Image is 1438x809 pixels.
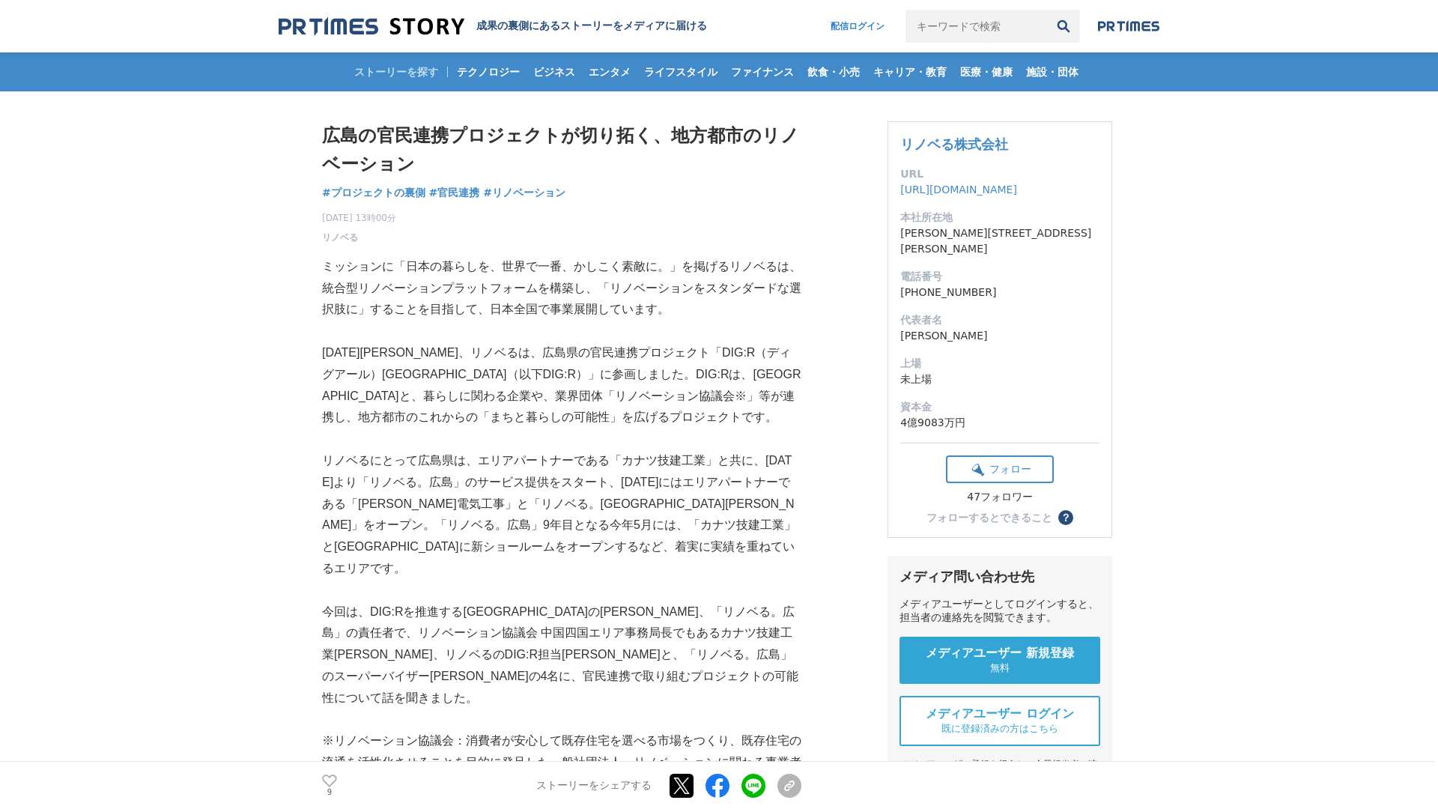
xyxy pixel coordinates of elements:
p: 9 [322,789,337,796]
a: 成果の裏側にあるストーリーをメディアに届ける 成果の裏側にあるストーリーをメディアに届ける [279,16,707,37]
a: リノベる株式会社 [900,136,1008,152]
p: リノベるにとって広島県は、エリアパートナーである「カナツ技建工業」と共に、[DATE]より「リノベる。広島」のサービス提供をスタート、[DATE]にはエリアパートナーである「[PERSON_NA... [322,450,801,580]
h1: 広島の官民連携プロジェクトが切り拓く、地方都市のリノベーション [322,121,801,179]
span: キャリア・教育 [867,65,953,79]
span: #プロジェクトの裏側 [322,186,425,199]
img: 成果の裏側にあるストーリーをメディアに届ける [279,16,464,37]
span: ファイナンス [725,65,800,79]
dt: 本社所在地 [900,210,1099,225]
a: 飲食・小売 [801,52,866,91]
span: 施設・団体 [1020,65,1084,79]
dd: [PERSON_NAME][STREET_ADDRESS][PERSON_NAME] [900,225,1099,257]
a: [URL][DOMAIN_NAME] [900,184,1017,196]
a: 施設・団体 [1020,52,1084,91]
p: ミッションに「日本の暮らしを、世界で一番、かしこく素敵に。」を掲げるリノベるは、統合型リノベーションプラットフォームを構築し、「リノベーションをスタンダードな選択肢に」することを目指して、日本全... [322,256,801,321]
p: ※リノベーション協議会：消費者が安心して既存住宅を選べる市場をつくり、既存住宅の流通を活性化させることを目的に発足した一般社団法人。リノベーションに関わる事業者737社（カナツ技建工業とリノベる... [322,730,801,795]
span: [DATE] 13時00分 [322,211,396,225]
a: ライフスタイル [638,52,723,91]
span: メディアユーザー 新規登録 [926,646,1074,661]
p: [DATE][PERSON_NAME]、リノベるは、広島県の官民連携プロジェクト「DIG:R（ディグアール）[GEOGRAPHIC_DATA]（以下DIG:R）」に参画しました。DIG:Rは、[... [322,342,801,428]
span: メディアユーザー ログイン [926,706,1074,722]
span: テクノロジー [451,65,526,79]
a: 医療・健康 [954,52,1019,91]
span: 既に登録済みの方はこちら [941,722,1058,736]
dd: 4億9083万円 [900,415,1099,431]
dt: URL [900,166,1099,182]
a: #リノベーション [483,185,565,201]
a: リノベる [322,231,358,244]
a: ビジネス [527,52,581,91]
a: エンタメ [583,52,637,91]
img: prtimes [1098,20,1159,32]
span: #官民連携 [429,186,480,199]
div: フォローするとできること [926,512,1052,523]
a: ファイナンス [725,52,800,91]
div: 47フォロワー [946,491,1054,504]
dt: 電話番号 [900,269,1099,285]
dd: [PHONE_NUMBER] [900,285,1099,300]
dt: 代表者名 [900,312,1099,328]
div: メディア問い合わせ先 [899,568,1100,586]
a: メディアユーザー 新規登録 無料 [899,637,1100,684]
span: エンタメ [583,65,637,79]
span: ビジネス [527,65,581,79]
dd: [PERSON_NAME] [900,328,1099,344]
span: ？ [1061,512,1071,523]
div: メディアユーザーとしてログインすると、担当者の連絡先を閲覧できます。 [899,598,1100,625]
button: フォロー [946,455,1054,483]
span: 飲食・小売 [801,65,866,79]
span: 医療・健康 [954,65,1019,79]
p: 今回は、DIG:Rを推進する[GEOGRAPHIC_DATA]の[PERSON_NAME]、「リノベる。広島」の責任者で、リノベーション協議会 中国四国エリア事務局長でもあるカナツ技建工業[PE... [322,602,801,709]
h2: 成果の裏側にあるストーリーをメディアに届ける [476,19,707,33]
span: 無料 [990,661,1010,675]
button: ？ [1058,510,1073,525]
dd: 未上場 [900,372,1099,387]
button: 検索 [1047,10,1080,43]
p: ストーリーをシェアする [536,779,652,793]
a: 配信ログイン [816,10,899,43]
dt: 資本金 [900,399,1099,415]
a: メディアユーザー ログイン 既に登録済みの方はこちら [899,696,1100,746]
a: #官民連携 [429,185,480,201]
input: キーワードで検索 [905,10,1047,43]
a: #プロジェクトの裏側 [322,185,425,201]
span: #リノベーション [483,186,565,199]
dt: 上場 [900,356,1099,372]
span: ライフスタイル [638,65,723,79]
a: テクノロジー [451,52,526,91]
a: キャリア・教育 [867,52,953,91]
